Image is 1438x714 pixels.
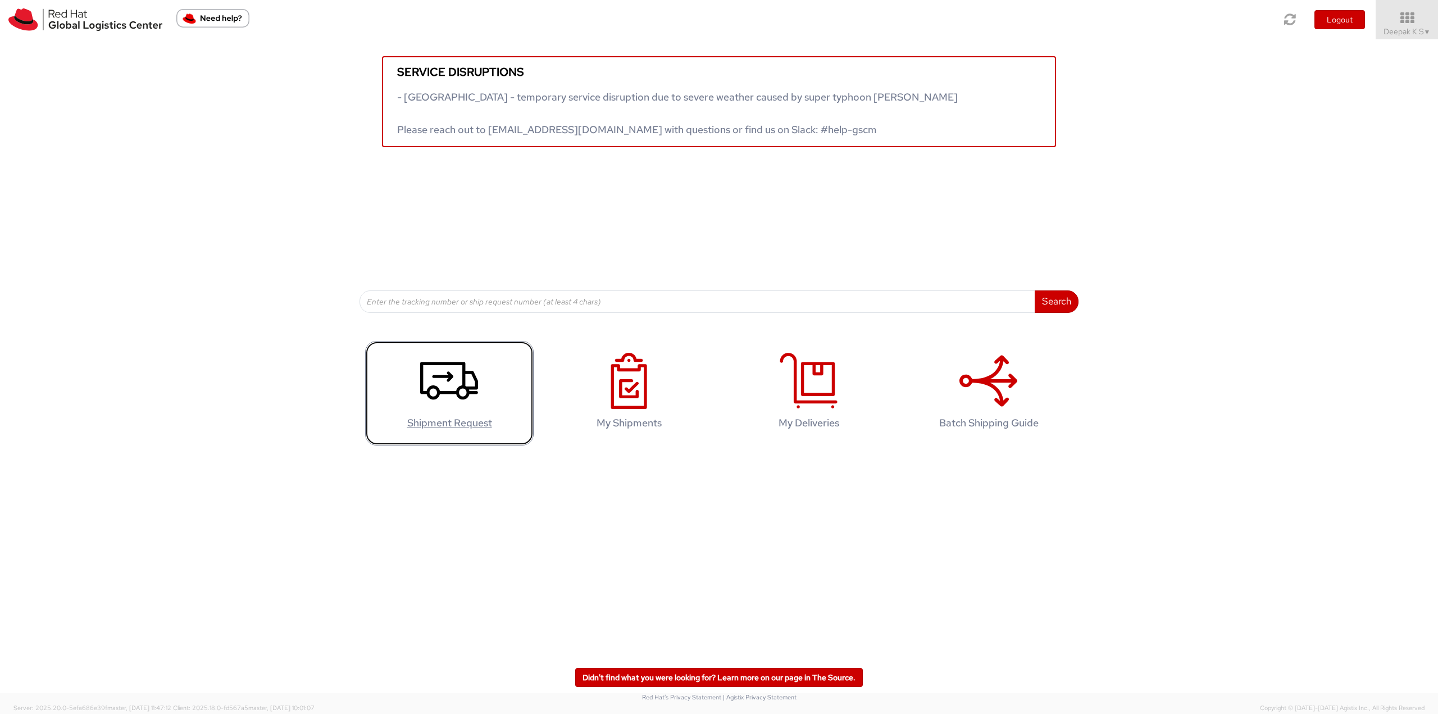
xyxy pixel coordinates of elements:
span: Server: 2025.20.0-5efa686e39f [13,704,171,712]
a: Shipment Request [365,341,534,446]
h4: My Shipments [557,417,702,429]
span: master, [DATE] 11:47:12 [107,704,171,712]
a: My Deliveries [725,341,893,446]
h5: Service disruptions [397,66,1041,78]
h4: My Deliveries [736,417,881,429]
span: Deepak K S [1384,26,1431,37]
span: Copyright © [DATE]-[DATE] Agistix Inc., All Rights Reserved [1260,704,1425,713]
a: Service disruptions - [GEOGRAPHIC_DATA] - temporary service disruption due to severe weather caus... [382,56,1056,147]
a: | Agistix Privacy Statement [723,693,797,701]
button: Search [1035,290,1078,313]
a: Red Hat's Privacy Statement [642,693,721,701]
input: Enter the tracking number or ship request number (at least 4 chars) [359,290,1035,313]
button: Need help? [176,9,249,28]
a: My Shipments [545,341,713,446]
span: - [GEOGRAPHIC_DATA] - temporary service disruption due to severe weather caused by super typhoon ... [397,90,958,136]
span: Client: 2025.18.0-fd567a5 [173,704,315,712]
span: ▼ [1424,28,1431,37]
h4: Shipment Request [377,417,522,429]
a: Didn't find what you were looking for? Learn more on our page in The Source. [575,668,863,687]
span: master, [DATE] 10:01:07 [248,704,315,712]
img: rh-logistics-00dfa346123c4ec078e1.svg [8,8,162,31]
a: Batch Shipping Guide [904,341,1073,446]
button: Logout [1314,10,1365,29]
h4: Batch Shipping Guide [916,417,1061,429]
